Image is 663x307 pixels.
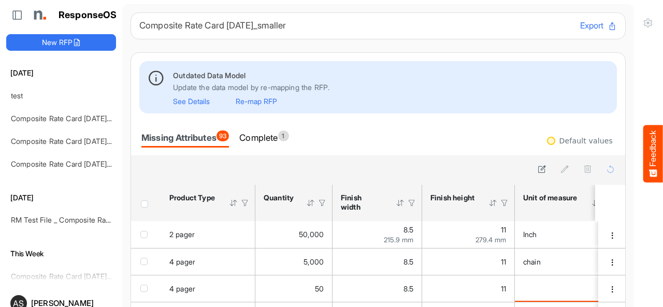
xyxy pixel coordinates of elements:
[161,248,255,275] td: 4 pager is template cell Column Header product-type
[255,221,333,248] td: 50000 is template cell Column Header httpsnorthellcomontologiesmapping-rulesorderhasquantity
[607,257,618,268] button: dropdownbutton
[264,193,293,202] div: Quantity
[598,221,627,248] td: 40a7906f-1f8c-4617-9e24-33f4d0af578a is template cell Column Header
[315,284,324,293] span: 50
[333,221,422,248] td: 8.5 is template cell Column Header httpsnorthellcomontologiesmapping-rulesmeasurementhasfinishsiz...
[523,230,537,239] span: Inch
[131,185,161,221] th: Header checkbox
[59,10,117,21] h1: ResponseOS
[173,97,210,105] button: See Details
[403,225,413,234] span: 8.5
[607,230,618,241] button: dropdownbutton
[173,69,609,81] div: Outdated Data Model
[169,230,195,239] span: 2 pager
[422,221,515,248] td: 11 is template cell Column Header httpsnorthellcomontologiesmapping-rulesmeasurementhasfinishsize...
[169,284,195,293] span: 4 pager
[501,225,506,234] span: 11
[278,130,289,141] span: 1
[217,130,229,141] span: 93
[501,284,506,293] span: 11
[6,67,116,79] h6: [DATE]
[141,130,229,145] div: Missing Attributes
[169,257,195,266] span: 4 pager
[580,19,617,33] button: Export
[6,34,116,51] button: New RFP
[403,257,413,266] span: 8.5
[11,215,155,224] a: RM Test File _ Composite Rate Card [DATE]
[333,248,422,275] td: 8.5 is template cell Column Header httpsnorthellcomontologiesmapping-rulesmeasurementhasfinishsiz...
[31,299,112,307] div: [PERSON_NAME]
[6,248,116,259] h6: This Week
[11,114,134,123] a: Composite Rate Card [DATE]_smaller
[318,198,327,208] div: Filter Icon
[28,5,49,25] img: Northell
[523,193,578,202] div: Unit of measure
[304,257,324,266] span: 5,000
[422,248,515,275] td: 11 is template cell Column Header httpsnorthellcomontologiesmapping-rulesmeasurementhasfinishsize...
[11,159,134,168] a: Composite Rate Card [DATE]_smaller
[236,97,277,105] button: Re-map RFP
[475,236,506,244] span: 279.4 mm
[131,221,161,248] td: checkbox
[173,81,609,93] p: Update the data model by re-mapping the RFP.
[407,198,416,208] div: Filter Icon
[598,248,627,275] td: a7a6e315-3bf6-4b25-a9b9-ea484a832a66 is template cell Column Header
[403,284,413,293] span: 8.5
[240,198,250,208] div: Filter Icon
[333,275,422,302] td: 8.5 is template cell Column Header httpsnorthellcomontologiesmapping-rulesmeasurementhasfinishsiz...
[131,248,161,275] td: checkbox
[139,21,572,30] h6: Composite Rate Card [DATE]_smaller
[169,193,215,202] div: Product Type
[239,130,289,145] div: Complete
[131,275,161,302] td: checkbox
[341,193,382,212] div: Finish width
[515,275,618,302] td: is template cell Column Header httpsnorthellcomontologiesmapping-rulesmeasurementhasunitofmeasure
[515,248,618,275] td: chain is template cell Column Header httpsnorthellcomontologiesmapping-rulesmeasurementhasunitofm...
[643,125,663,182] button: Feedback
[598,275,627,302] td: e4781f1e-788f-432a-b16b-a3ce5c6720c6 is template cell Column Header
[255,275,333,302] td: 50 is template cell Column Header httpsnorthellcomontologiesmapping-rulesorderhasquantity
[255,248,333,275] td: 5000 is template cell Column Header httpsnorthellcomontologiesmapping-rulesorderhasquantity
[559,137,613,144] div: Default values
[161,221,255,248] td: 2 pager is template cell Column Header product-type
[607,284,618,295] button: dropdownbutton
[515,221,618,248] td: Inch is template cell Column Header httpsnorthellcomontologiesmapping-rulesmeasurementhasunitofme...
[422,275,515,302] td: 11 is template cell Column Header httpsnorthellcomontologiesmapping-rulesmeasurementhasfinishsize...
[500,198,509,208] div: Filter Icon
[384,236,413,244] span: 215.9 mm
[523,257,541,266] span: chain
[501,257,506,266] span: 11
[6,192,116,203] h6: [DATE]
[11,91,23,100] a: test
[11,137,134,145] a: Composite Rate Card [DATE]_smaller
[161,275,255,302] td: 4 pager is template cell Column Header product-type
[299,230,324,239] span: 50,000
[430,193,475,202] div: Finish height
